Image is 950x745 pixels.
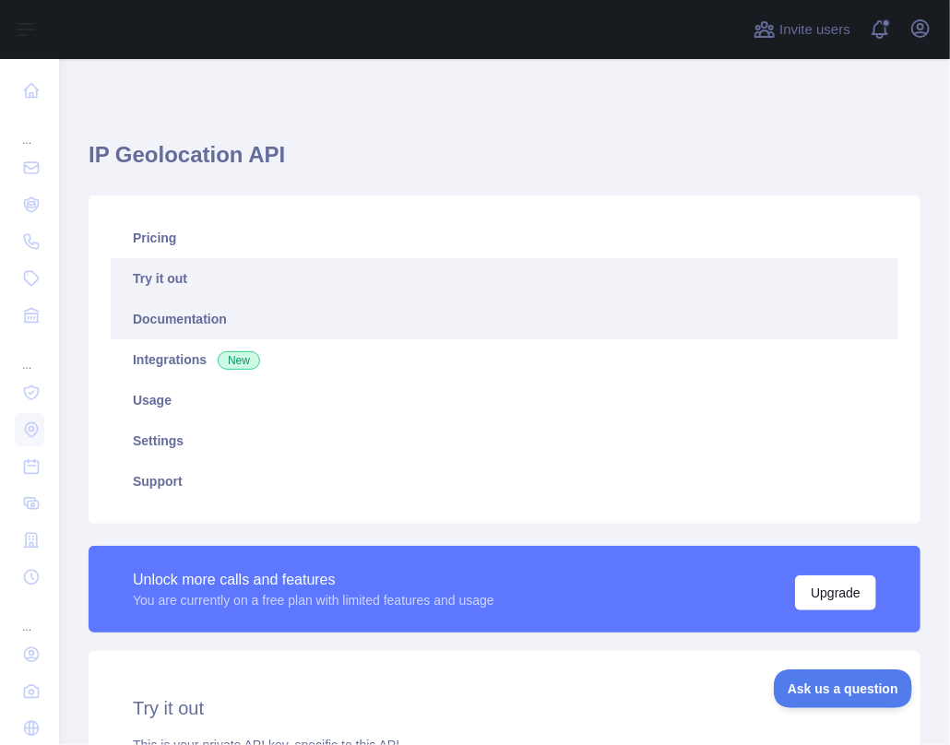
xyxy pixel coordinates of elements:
div: ... [15,111,44,148]
a: Pricing [111,218,898,258]
span: Invite users [779,19,850,41]
a: Integrations New [111,339,898,380]
a: Support [111,461,898,502]
a: Settings [111,420,898,461]
div: ... [15,597,44,634]
a: Usage [111,380,898,420]
span: New [218,351,260,370]
div: ... [15,336,44,372]
button: Invite users [750,15,854,44]
div: Unlock more calls and features [133,569,494,591]
a: Try it out [111,258,898,299]
div: You are currently on a free plan with limited features and usage [133,591,494,609]
button: Upgrade [795,575,876,610]
iframe: Toggle Customer Support [774,669,913,708]
h2: Try it out [133,695,876,721]
a: Documentation [111,299,898,339]
h1: IP Geolocation API [89,140,920,184]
